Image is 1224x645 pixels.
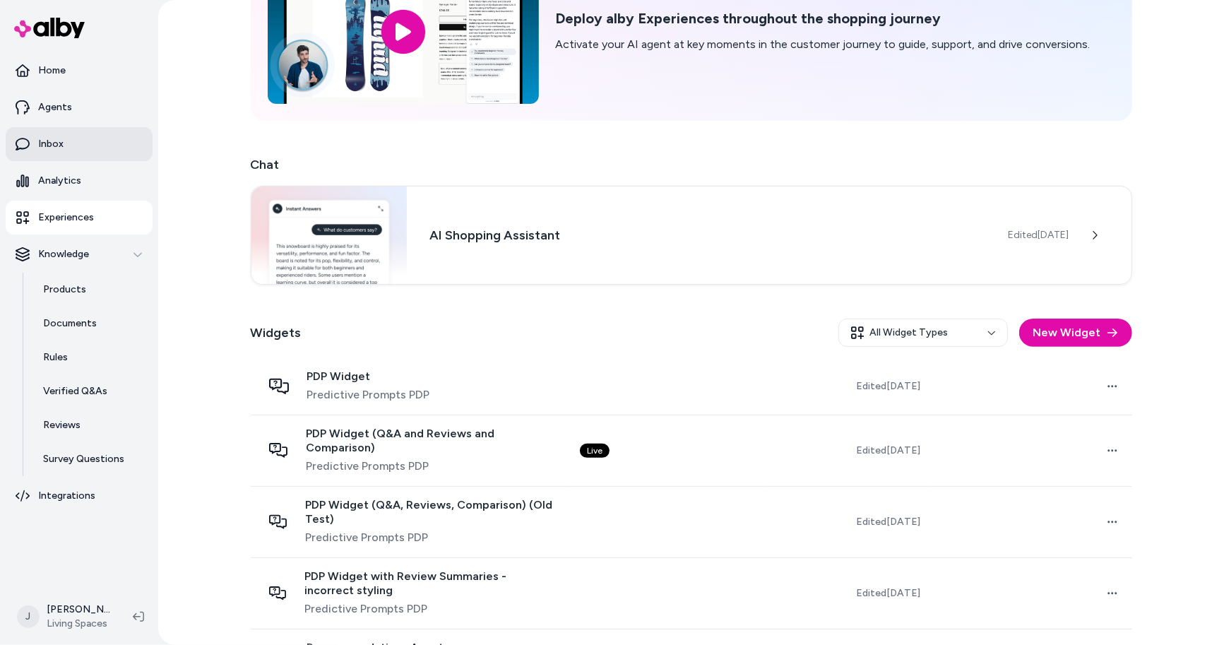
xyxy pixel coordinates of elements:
button: J[PERSON_NAME]Living Spaces [8,594,121,639]
span: Edited [DATE] [857,586,921,600]
span: PDP Widget [307,369,430,384]
p: Experiences [38,211,94,225]
span: Edited [DATE] [857,515,921,529]
span: Predictive Prompts PDP [304,600,557,617]
p: Knowledge [38,247,89,261]
span: PDP Widget (Q&A and Reviews and Comparison) [306,427,557,455]
a: Products [29,273,153,307]
p: Integrations [38,489,95,503]
p: Rules [43,350,68,365]
img: Chat widget [251,187,408,284]
span: Edited [DATE] [857,379,921,393]
a: Reviews [29,408,153,442]
button: All Widget Types [838,319,1008,347]
span: J [17,605,40,628]
a: Experiences [6,201,153,235]
p: Reviews [43,418,81,432]
p: Analytics [38,174,81,188]
p: Documents [43,316,97,331]
p: Activate your AI agent at key moments in the customer journey to guide, support, and drive conver... [556,36,1091,53]
a: Agents [6,90,153,124]
p: Home [38,64,66,78]
a: Home [6,54,153,88]
h2: Widgets [251,323,302,343]
span: PDP Widget with Review Summaries - incorrect styling [304,569,557,598]
span: Edited [DATE] [1009,228,1069,242]
a: Documents [29,307,153,341]
h2: Deploy alby Experiences throughout the shopping journey [556,10,1091,28]
button: Knowledge [6,237,153,271]
a: Chat widgetAI Shopping AssistantEdited[DATE] [251,186,1132,285]
h2: Chat [251,155,1132,174]
p: Survey Questions [43,452,124,466]
a: Rules [29,341,153,374]
a: Integrations [6,479,153,513]
span: Edited [DATE] [857,444,921,458]
p: [PERSON_NAME] [47,603,110,617]
span: Living Spaces [47,617,110,631]
span: Predictive Prompts PDP [305,529,557,546]
div: Live [580,444,610,458]
span: Predictive Prompts PDP [306,458,557,475]
a: Analytics [6,164,153,198]
p: Verified Q&As [43,384,107,398]
span: PDP Widget (Q&A, Reviews, Comparison) (Old Test) [305,498,557,526]
p: Agents [38,100,72,114]
a: Survey Questions [29,442,153,476]
h3: AI Shopping Assistant [429,225,985,245]
a: Verified Q&As [29,374,153,408]
img: alby Logo [14,18,85,38]
a: Inbox [6,127,153,161]
p: Inbox [38,137,64,151]
p: Products [43,283,86,297]
button: New Widget [1019,319,1132,347]
span: Predictive Prompts PDP [307,386,430,403]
